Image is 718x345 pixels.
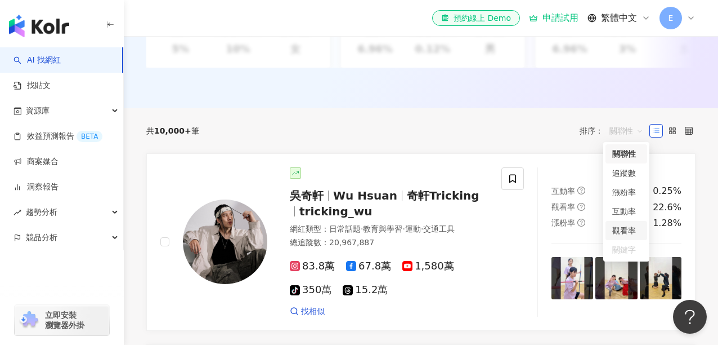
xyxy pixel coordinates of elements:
[333,189,397,202] span: Wu Hsuan
[601,12,637,24] span: 繁體中文
[290,284,331,296] span: 350萬
[605,183,647,202] div: 漲粉率
[146,153,695,331] a: KOL Avatar吳奇軒Wu Hsuan奇軒Trickingtricking_wu網紅類型：日常話題·教育與學習·運動·交通工具總追蹤數：20,967,88783.8萬67.8萬1,580萬3...
[421,224,423,233] span: ·
[146,126,199,135] div: 共 筆
[402,260,454,272] span: 1,580萬
[14,55,61,66] a: searchAI 找網紅
[605,221,647,240] div: 觀看率
[290,260,335,272] span: 83.8萬
[329,224,361,233] span: 日常話題
[609,122,643,140] span: 關聯性
[580,122,649,140] div: 排序：
[45,310,84,330] span: 立即安裝 瀏覽器外掛
[407,189,479,202] span: 奇軒Tricking
[290,189,324,202] span: 吳奇軒
[612,205,640,218] div: 互動率
[612,167,640,179] div: 追蹤數
[26,200,57,225] span: 趨勢分析
[26,98,50,123] span: 資源庫
[154,126,191,135] span: 10,000+
[612,148,640,160] div: 關聯性
[346,260,391,272] span: 67.8萬
[551,218,575,227] span: 漲粉率
[343,284,388,296] span: 15.2萬
[363,224,402,233] span: 教育與學習
[605,240,647,259] div: 關鍵字
[423,224,455,233] span: 交通工具
[15,305,109,335] a: chrome extension立即安裝 瀏覽器外掛
[361,224,363,233] span: ·
[290,237,488,249] div: 總追蹤數 ： 20,967,887
[653,217,681,229] div: 1.28%
[14,131,102,142] a: 效益預測報告BETA
[402,224,405,233] span: ·
[673,300,707,334] iframe: Help Scout Beacon - Open
[577,187,585,194] span: question-circle
[577,203,585,211] span: question-circle
[14,80,51,91] a: 找貼文
[14,182,59,193] a: 洞察報告
[551,202,575,211] span: 觀看率
[9,15,69,37] img: logo
[577,219,585,227] span: question-circle
[612,244,640,256] div: 關鍵字
[595,257,637,299] img: post-image
[290,224,488,235] div: 網紅類型 ：
[18,311,40,329] img: chrome extension
[551,257,593,299] img: post-image
[405,224,421,233] span: 運動
[14,209,21,216] span: rise
[14,156,59,167] a: 商案媒合
[612,186,640,198] div: 漲粉率
[26,225,57,250] span: 競品分析
[612,224,640,237] div: 觀看率
[605,202,647,221] div: 互動率
[653,201,681,214] div: 22.6%
[432,10,520,26] a: 預約線上 Demo
[605,163,647,183] div: 追蹤數
[605,144,647,163] div: 關聯性
[529,12,578,24] a: 申請試用
[183,200,267,284] img: KOL Avatar
[299,205,373,218] span: tricking_wu
[301,306,325,317] span: 找相似
[441,12,511,24] div: 預約線上 Demo
[290,306,325,317] a: 找相似
[551,187,575,196] span: 互動率
[668,12,674,24] span: E
[653,185,681,197] div: 0.25%
[640,257,681,299] img: post-image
